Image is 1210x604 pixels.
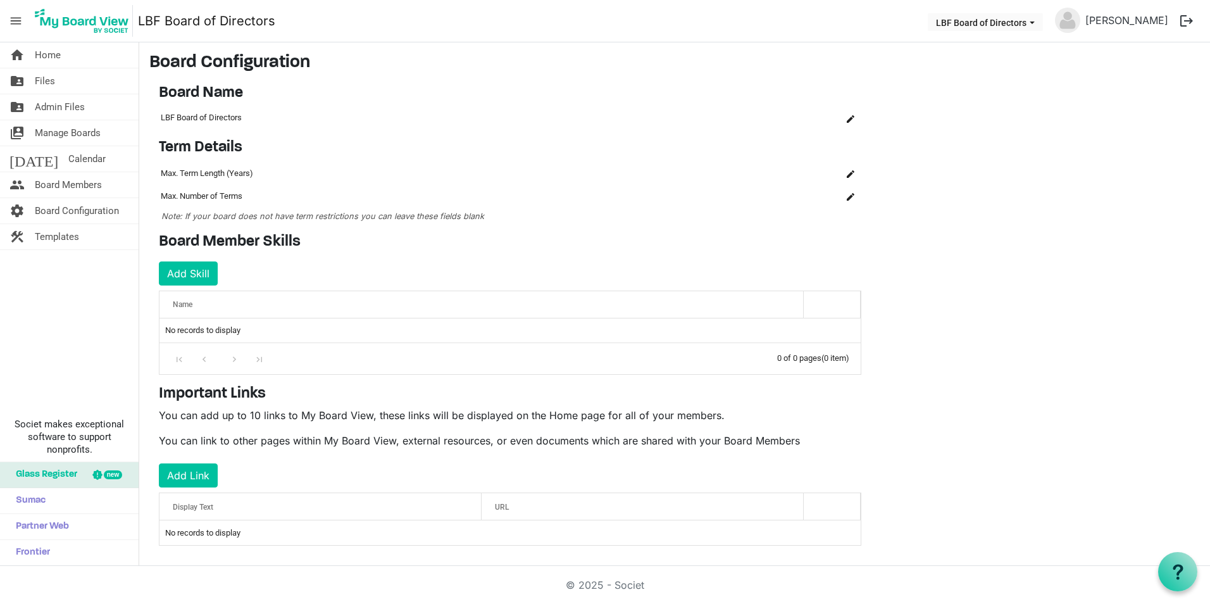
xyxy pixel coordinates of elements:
[68,146,106,172] span: Calendar
[777,353,821,363] span: 0 of 0 pages
[9,42,25,68] span: home
[159,385,861,403] h4: Important Links
[171,349,188,367] div: Go to first page
[251,349,268,367] div: Go to last page
[9,224,25,249] span: construction
[35,68,55,94] span: Files
[226,349,243,367] div: Go to next page
[159,408,861,423] p: You can add up to 10 links to My Board View, these links will be displayed on the Home page for a...
[159,463,218,488] button: Add Link
[35,224,79,249] span: Templates
[754,185,804,208] td: column header Name
[1080,8,1173,33] a: [PERSON_NAME]
[159,520,861,544] td: No records to display
[928,13,1043,31] button: LBF Board of Directors dropdownbutton
[821,353,849,363] span: (0 item)
[104,470,122,479] div: new
[6,418,133,456] span: Societ makes exceptional software to support nonprofits.
[35,42,61,68] span: Home
[173,503,213,512] span: Display Text
[31,5,133,37] img: My Board View Logo
[804,185,861,208] td: is Command column column header
[149,53,1200,74] h3: Board Configuration
[817,107,861,129] td: is Command column column header
[9,68,25,94] span: folder_shared
[159,261,218,286] button: Add Skill
[161,211,484,221] span: Note: If your board does not have term restrictions you can leave these fields blank
[566,579,644,591] a: © 2025 - Societ
[35,94,85,120] span: Admin Files
[495,503,509,512] span: URL
[31,5,138,37] a: My Board View Logo
[9,120,25,146] span: switch_account
[842,109,859,127] button: Edit
[804,162,861,185] td: is Command column column header
[35,198,119,223] span: Board Configuration
[9,514,69,539] span: Partner Web
[159,233,861,251] h4: Board Member Skills
[173,300,192,309] span: Name
[777,343,861,370] div: 0 of 0 pages (0 item)
[754,162,804,185] td: column header Name
[35,120,101,146] span: Manage Boards
[159,318,861,343] td: No records to display
[9,172,25,198] span: people
[159,162,754,185] td: Max. Term Length (Years) column header Name
[842,165,859,182] button: Edit
[196,349,213,367] div: Go to previous page
[4,9,28,33] span: menu
[138,8,275,34] a: LBF Board of Directors
[35,172,102,198] span: Board Members
[1055,8,1080,33] img: no-profile-picture.svg
[9,146,58,172] span: [DATE]
[159,107,817,129] td: LBF Board of Directors column header Name
[159,185,754,208] td: Max. Number of Terms column header Name
[159,84,861,103] h4: Board Name
[1173,8,1200,34] button: logout
[9,198,25,223] span: settings
[159,433,861,448] p: You can link to other pages within My Board View, external resources, or even documents which are...
[9,94,25,120] span: folder_shared
[842,187,859,205] button: Edit
[9,540,50,565] span: Frontier
[9,488,46,513] span: Sumac
[9,462,77,488] span: Glass Register
[159,139,861,157] h4: Term Details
